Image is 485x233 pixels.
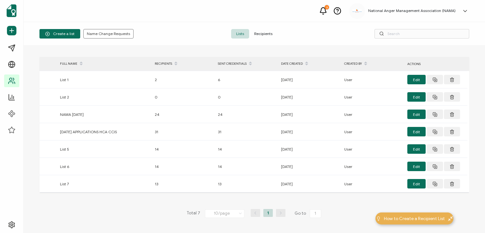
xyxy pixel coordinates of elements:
div: [DATE] [278,76,341,83]
div: User [341,93,404,101]
div: [DATE] [278,111,341,118]
div: 14 [215,163,278,170]
span: Go to [295,209,322,218]
img: 3ca2817c-e862-47f7-b2ec-945eb25c4a6c.jpg [352,9,362,13]
img: minimize-icon.svg [448,216,453,221]
div: CREATED BY [341,58,404,69]
button: Edit [407,144,426,154]
div: 2 [325,5,329,9]
button: Edit [407,92,426,102]
div: [DATE] [278,163,341,170]
button: Create a list [39,29,80,39]
div: 2 [152,76,215,83]
button: Name Change Requests [83,29,134,39]
div: User [341,76,404,83]
div: 24 [215,111,278,118]
li: 1 [263,209,273,217]
div: [DATE] [278,146,341,153]
div: DATE CREATED [278,58,341,69]
span: Total 7 [187,209,200,218]
span: Create a list [45,32,75,36]
h5: National Anger Management Association (NAMA) [368,9,456,13]
div: [DATE] APPLICATIONS HCA CCIS [57,128,152,135]
div: User [341,146,404,153]
div: List 6 [57,163,152,170]
div: ACTIONS [404,60,467,68]
span: Lists [231,29,249,39]
div: [DATE] [278,93,341,101]
button: Edit [407,127,426,136]
button: Edit [407,110,426,119]
div: NAMA [DATE] [57,111,152,118]
input: Select [205,209,244,218]
button: Edit [407,179,426,188]
div: 14 [152,146,215,153]
div: [DATE] [278,180,341,188]
div: List 2 [57,93,152,101]
img: sertifier-logomark-colored.svg [7,4,16,17]
div: 31 [152,128,215,135]
div: [DATE] [278,128,341,135]
div: List 7 [57,180,152,188]
div: User [341,163,404,170]
div: 24 [152,111,215,118]
button: Edit [407,75,426,84]
div: 0 [215,93,278,101]
div: SENT CREDENTIALS [215,58,278,69]
div: 13 [215,180,278,188]
div: List 1 [57,76,152,83]
div: RECIPIENTS [152,58,215,69]
div: 13 [152,180,215,188]
div: 14 [215,146,278,153]
div: List 5 [57,146,152,153]
div: User [341,128,404,135]
div: User [341,111,404,118]
div: 14 [152,163,215,170]
span: Name Change Requests [87,32,130,36]
div: 6 [215,76,278,83]
span: Recipients [249,29,278,39]
div: 31 [215,128,278,135]
div: 0 [152,93,215,101]
span: How to Create a Recipient List [384,215,445,222]
button: Edit [407,162,426,171]
div: FULL NAME [57,58,152,69]
input: Search [374,29,469,39]
div: User [341,180,404,188]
